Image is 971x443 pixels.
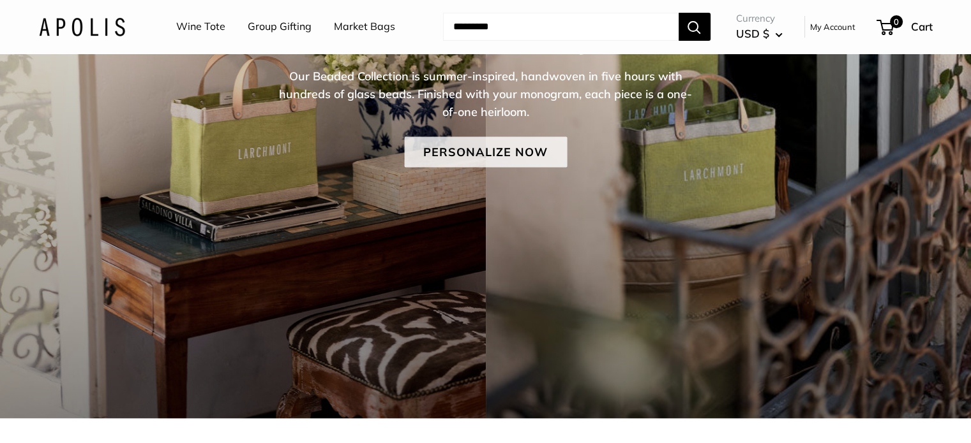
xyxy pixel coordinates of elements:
button: Search [679,13,711,41]
a: Group Gifting [248,17,312,36]
span: USD $ [736,27,769,40]
p: Our Beaded Collection is summer-inspired, handwoven in five hours with hundreds of glass beads. F... [278,68,693,121]
span: Currency [736,10,783,27]
span: Cart [911,20,933,33]
button: USD $ [736,24,783,44]
a: Personalize Now [404,137,567,168]
a: My Account [810,19,855,34]
h1: Summer 2025 [39,15,933,63]
span: 0 [889,15,902,28]
a: Market Bags [334,17,395,36]
a: Wine Tote [176,17,225,36]
input: Search... [443,13,679,41]
a: 0 Cart [878,17,933,37]
img: Apolis [39,17,125,36]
